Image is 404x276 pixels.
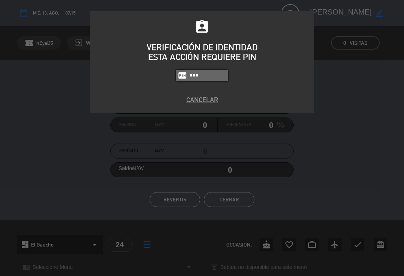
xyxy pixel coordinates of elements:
[189,71,226,80] input: 1234
[95,43,309,52] div: VERIFICACIÓN DE IDENTIDAD
[95,95,309,105] button: Cancelar
[95,52,309,62] div: ESTA ACCIÓN REQUIERE PIN
[194,19,210,35] i: assignment_ind
[178,71,187,80] i: fiber_pin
